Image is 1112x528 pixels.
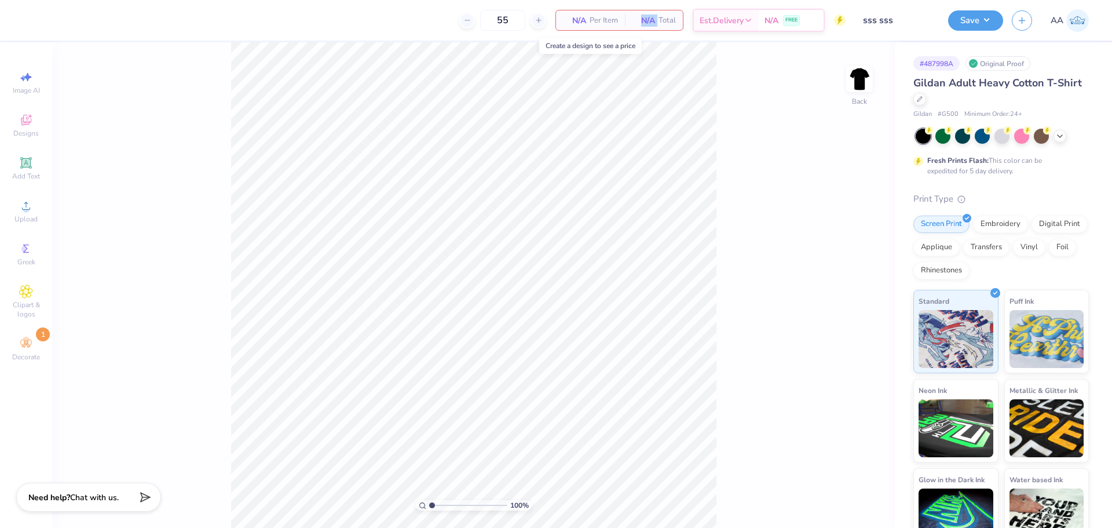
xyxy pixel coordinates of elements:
div: Applique [913,239,960,256]
div: Vinyl [1013,239,1045,256]
span: AA [1051,14,1063,27]
span: N/A [563,14,586,27]
span: Total [659,14,676,27]
span: Designs [13,129,39,138]
div: Print Type [913,192,1089,206]
span: Puff Ink [1009,295,1034,307]
span: # G500 [938,110,959,119]
button: Save [948,10,1003,31]
div: Transfers [963,239,1009,256]
span: 1 [36,327,50,341]
img: Metallic & Glitter Ink [1009,399,1084,457]
img: Standard [919,310,993,368]
img: Back [848,67,871,90]
span: Est. Delivery [700,14,744,27]
div: This color can be expedited for 5 day delivery. [927,155,1070,176]
span: Add Text [12,172,40,181]
span: Neon Ink [919,384,947,396]
span: 100 % [510,500,529,511]
div: Foil [1049,239,1076,256]
span: Metallic & Glitter Ink [1009,384,1078,396]
span: Upload [14,214,38,224]
span: Greek [17,257,35,267]
div: Screen Print [913,216,970,233]
div: Rhinestones [913,262,970,279]
span: FREE [785,16,798,24]
span: Minimum Order: 24 + [964,110,1022,119]
div: Original Proof [965,56,1030,71]
div: Embroidery [973,216,1028,233]
span: Water based Ink [1009,474,1063,486]
span: Standard [919,295,949,307]
strong: Need help? [28,492,70,503]
img: Neon Ink [919,399,993,457]
input: Untitled Design [854,9,939,32]
div: Create a design to see a price [539,38,642,54]
span: Decorate [12,352,40,362]
img: Puff Ink [1009,310,1084,368]
span: N/A [765,14,778,27]
span: N/A [632,14,655,27]
div: # 487998A [913,56,960,71]
input: – – [480,10,525,31]
span: Glow in the Dark Ink [919,474,985,486]
span: Clipart & logos [6,300,46,319]
a: AA [1051,9,1089,32]
span: Gildan [913,110,932,119]
div: Back [852,96,867,107]
strong: Fresh Prints Flash: [927,156,989,165]
span: Per Item [590,14,618,27]
span: Chat with us. [70,492,119,503]
span: Gildan Adult Heavy Cotton T-Shirt [913,76,1082,90]
span: Image AI [13,86,40,95]
div: Digital Print [1031,216,1088,233]
img: Alpha Admin [1066,9,1089,32]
